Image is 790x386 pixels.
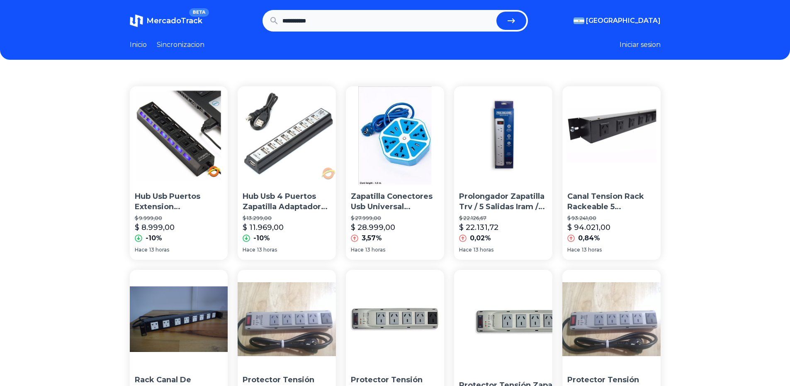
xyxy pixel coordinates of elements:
p: -10% [253,233,270,243]
span: Hace [567,247,580,253]
img: Protector Tensión Zapatilla 5 T Smart 4000v.a 20a Prontoluz [562,270,661,368]
p: 0,02% [470,233,491,243]
a: Hub Usb 4 Puertos Zapatilla Adaptador Multiplicador Hub Usb 4 Puertos Zapatilla Adaptador Multipl... [238,86,336,260]
img: Argentina [574,17,584,24]
p: $ 27.999,00 [351,215,439,222]
a: Hub Usb Puertos Extension Multiplicador Zapatilla Divisor Hub Usb Puertos Extension Multiplicador... [130,86,228,260]
span: BETA [189,8,209,17]
p: Prolongador Zapatilla Trv / 5 Salidas Iram / 1.5 M De Cable [459,191,547,212]
img: Hub Usb 4 Puertos Zapatilla Adaptador Multiplicador [238,86,336,185]
p: $ 11.969,00 [243,222,284,233]
p: 3,57% [362,233,382,243]
p: $ 13.299,00 [243,215,331,222]
p: -10% [146,233,162,243]
a: Prolongador Zapatilla Trv / 5 Salidas Iram / 1.5 M De Cable Prolongador Zapatilla Trv / 5 Salidas... [454,86,552,260]
p: Hub Usb 4 Puertos Zapatilla Adaptador Multiplicador [243,191,331,212]
span: 13 horas [474,247,493,253]
p: $ 9.999,00 [135,215,223,222]
span: [GEOGRAPHIC_DATA] [586,16,661,26]
img: Hub Usb Puertos Extension Multiplicador Zapatilla Divisor [130,86,228,185]
button: Iniciar sesion [620,40,661,50]
img: MercadoTrack [130,14,143,27]
a: Canal Tension Rack Rackeable 5 Tomas Zapatilla Pie Mural GlcCanal Tension Rack Rackeable 5 [PERSO... [562,86,661,260]
p: Hub Usb Puertos Extension Multiplicador Zapatilla Divisor [135,191,223,212]
p: Canal Tension Rack Rackeable 5 [PERSON_NAME] Pie Mural Glc [567,191,656,212]
img: Protector Tensión Zapatilla 4000va R (x 2 Unid)20a-prontoluz [238,270,336,368]
img: Prolongador Zapatilla Trv / 5 Salidas Iram / 1.5 M De Cable [454,86,552,185]
span: 13 horas [365,247,385,253]
p: $ 22.131,72 [459,222,498,233]
p: $ 93.241,00 [567,215,656,222]
button: [GEOGRAPHIC_DATA] [574,16,661,26]
span: 13 horas [582,247,602,253]
a: Zapatilla Conectores Usb Universal Escritorio Oficina ChacarZapatilla Conectores Usb Universal Es... [346,86,444,260]
p: Zapatilla Conectores Usb Universal Escritorio Oficina Chacar [351,191,439,212]
img: Zapatilla Conectores Usb Universal Escritorio Oficina Chacar [346,86,444,185]
a: Sincronizacion [157,40,204,50]
a: Inicio [130,40,147,50]
a: MercadoTrackBETA [130,14,202,27]
img: Protector Tensión Zapatilla 5 T 2000w10a(x2unidade)prontoluz [470,270,574,374]
span: Hace [135,247,148,253]
span: Hace [243,247,255,253]
p: 0,84% [578,233,600,243]
img: Protector Tensión Zapatilla 3000va 5t(x 2 Unid)20a-prontoluz [346,270,444,368]
img: Rack Canal De Tension Zapatilla Diseño Gabinete [130,270,228,368]
span: Hace [459,247,472,253]
p: $ 8.999,00 [135,222,175,233]
span: 13 horas [257,247,277,253]
p: $ 22.126,67 [459,215,547,222]
span: Hace [351,247,364,253]
span: MercadoTrack [146,16,202,25]
img: Canal Tension Rack Rackeable 5 Tomas Zapatilla Pie Mural Glc [562,86,661,185]
span: 13 horas [149,247,169,253]
p: $ 28.999,00 [351,222,395,233]
p: $ 94.021,00 [567,222,610,233]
